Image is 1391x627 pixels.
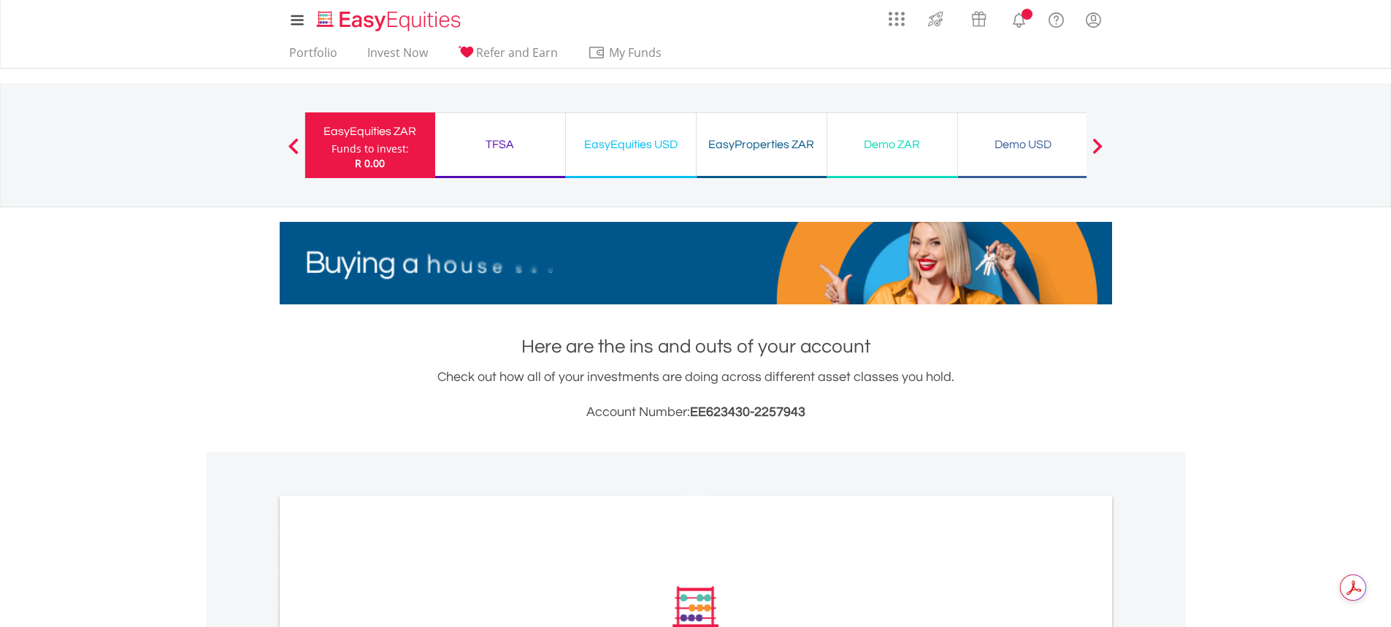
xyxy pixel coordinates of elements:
[588,43,683,62] span: My Funds
[967,7,991,31] img: vouchers-v2.svg
[279,145,308,160] button: Previous
[690,405,805,419] span: EE623430-2257943
[283,45,343,68] a: Portfolio
[355,156,385,170] span: R 0.00
[314,9,467,33] img: EasyEquities_Logo.png
[1038,4,1075,33] a: FAQ's and Support
[836,134,949,155] div: Demo ZAR
[311,4,467,33] a: Home page
[705,134,818,155] div: EasyProperties ZAR
[1083,145,1112,160] button: Next
[444,134,556,155] div: TFSA
[332,142,409,156] div: Funds to invest:
[452,45,564,68] a: Refer and Earn
[476,45,558,61] span: Refer and Earn
[1000,4,1038,33] a: Notifications
[575,134,687,155] div: EasyEquities USD
[957,4,1000,31] a: Vouchers
[924,7,948,31] img: thrive-v2.svg
[280,367,1112,423] div: Check out how all of your investments are doing across different asset classes you hold.
[280,222,1112,304] img: EasyMortage Promotion Banner
[314,121,426,142] div: EasyEquities ZAR
[889,11,905,27] img: grid-menu-icon.svg
[879,4,914,27] a: AppsGrid
[361,45,434,68] a: Invest Now
[280,402,1112,423] h3: Account Number:
[967,134,1079,155] div: Demo USD
[280,334,1112,360] h1: Here are the ins and outs of your account
[1075,4,1112,36] a: My Profile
